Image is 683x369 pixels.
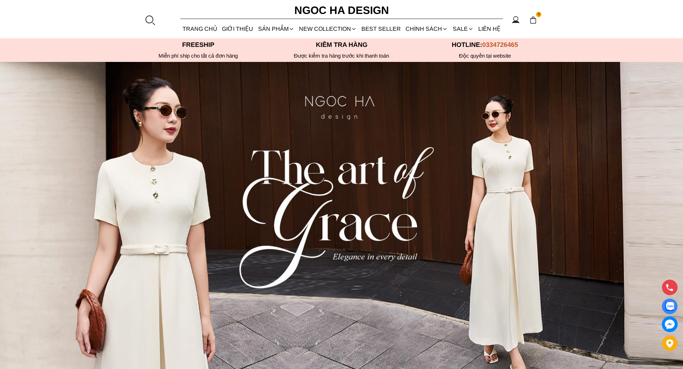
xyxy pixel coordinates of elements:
[662,316,678,332] a: messenger
[662,298,678,314] a: Display image
[220,19,256,38] a: GIỚI THIỆU
[127,41,270,49] p: Freeship
[127,53,270,59] div: Miễn phí ship cho tất cả đơn hàng
[413,53,557,59] h6: Độc quyền tại website
[536,12,542,18] span: 0
[482,41,518,48] span: 0334726465
[403,19,450,38] div: Chính sách
[288,2,395,19] a: Ngoc Ha Design
[297,19,359,38] a: NEW COLLECTION
[256,19,297,38] div: SẢN PHẨM
[665,302,674,311] img: Display image
[270,53,413,59] p: Được kiểm tra hàng trước khi thanh toán
[529,16,537,24] img: img-CART-ICON-ksit0nf1
[180,19,220,38] a: TRANG CHỦ
[359,19,403,38] a: BEST SELLER
[316,41,367,48] font: Kiểm tra hàng
[476,19,503,38] a: LIÊN HỆ
[450,19,476,38] a: SALE
[413,41,557,49] p: Hotline:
